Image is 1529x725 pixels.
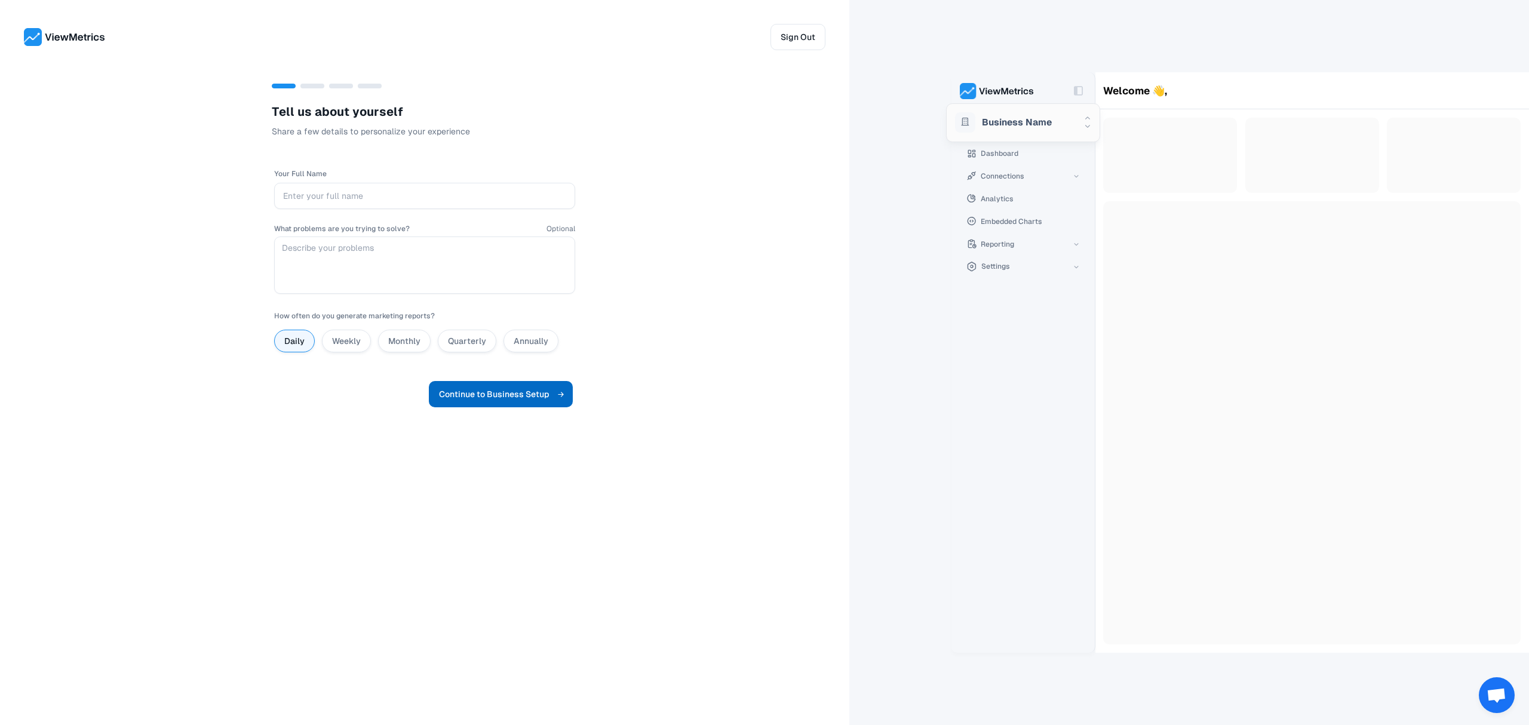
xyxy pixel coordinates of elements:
[374,103,379,121] span: r
[322,103,330,121] span: b
[394,103,398,121] span: l
[770,24,825,50] button: Sign Out
[398,103,403,121] span: f
[290,103,294,121] span: l
[322,330,371,352] button: Weekly
[274,311,435,321] label: How often do you generate marketing reports?
[272,125,578,137] p: Share a few details to personalize your experience
[503,330,558,352] button: Annually
[279,103,286,121] span: e
[284,336,305,346] label: Daily
[514,336,548,346] label: Annually
[315,103,322,121] span: a
[305,103,312,121] span: s
[272,103,279,121] span: T
[367,103,374,121] span: u
[388,336,420,346] label: Monthly
[332,336,361,346] label: Weekly
[982,115,1077,130] p: Business Name
[337,103,344,121] span: u
[378,330,431,352] button: Monthly
[344,103,349,121] span: t
[360,103,367,121] span: o
[546,223,575,234] p: Optional
[274,225,410,232] label: What problems are you trying to solve?
[352,103,360,121] span: y
[274,169,327,179] label: Your Full Name
[781,30,815,44] span: Sign Out
[448,336,486,346] label: Quarterly
[330,103,337,121] span: o
[439,387,563,401] span: Continue to Business Setup
[386,103,394,121] span: e
[429,381,573,407] button: Continue to Business Setup
[379,103,386,121] span: s
[286,103,290,121] span: l
[274,330,315,352] button: Daily
[24,28,105,46] img: ViewMetrics's logo
[1479,677,1515,713] div: Open chat
[283,188,566,204] input: Enter your full name
[438,330,496,352] button: Quarterly
[297,103,305,121] span: u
